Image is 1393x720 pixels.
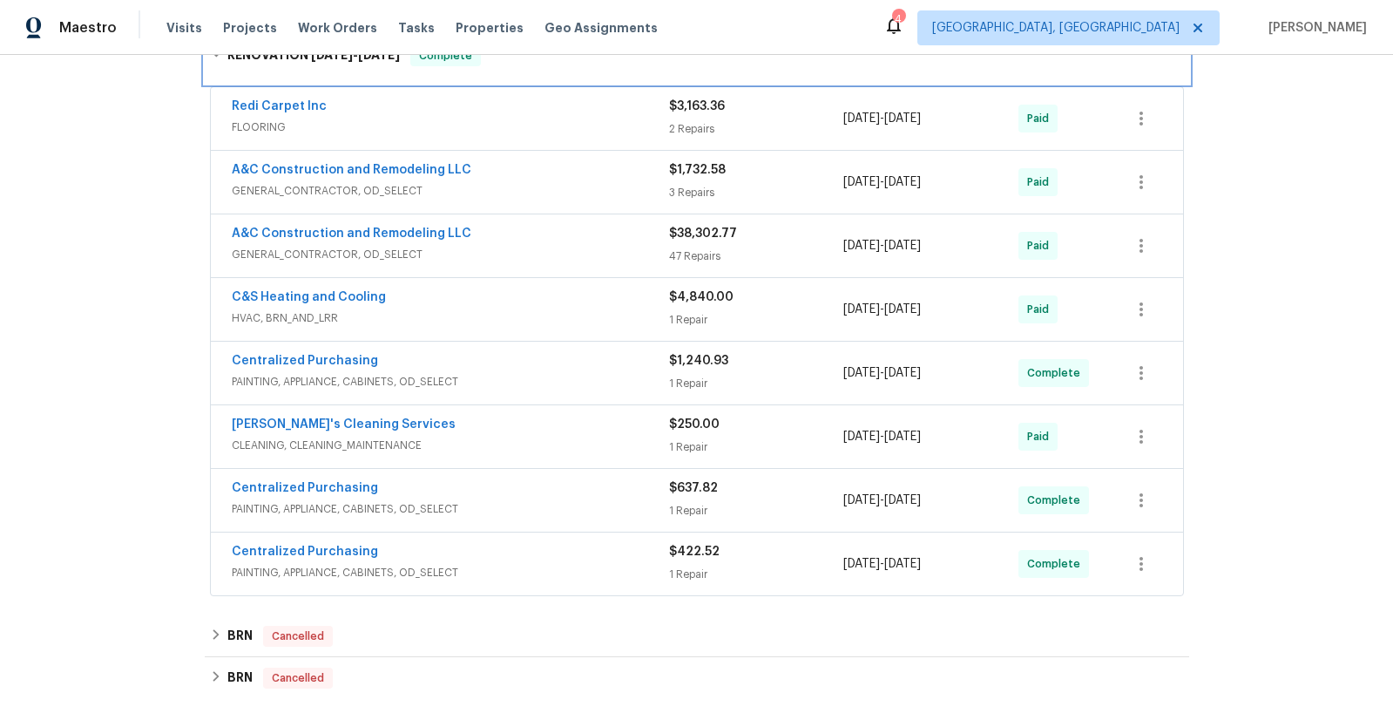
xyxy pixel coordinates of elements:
span: FLOORING [232,119,669,136]
div: 2 Repairs [669,120,844,138]
span: - [843,237,921,255]
span: Maestro [59,19,117,37]
span: [DATE] [884,112,921,125]
span: Geo Assignments [544,19,658,37]
span: CLEANING, CLEANING_MAINTENANCE [232,437,669,454]
span: [DATE] [884,367,921,379]
span: Paid [1027,428,1056,445]
span: Projects [223,19,277,37]
span: HVAC, BRN_AND_LRR [232,309,669,327]
span: $3,163.36 [669,100,725,112]
span: - [311,49,400,61]
span: - [843,173,921,191]
span: PAINTING, APPLIANCE, CABINETS, OD_SELECT [232,373,669,391]
span: [DATE] [843,176,880,188]
span: $1,240.93 [669,355,728,367]
span: Complete [1027,492,1087,509]
div: 1 Repair [669,438,844,456]
span: [DATE] [884,240,921,252]
span: Complete [1027,555,1087,573]
div: 1 Repair [669,375,844,392]
span: Complete [1027,364,1087,382]
span: Work Orders [298,19,377,37]
span: [DATE] [884,176,921,188]
span: [DATE] [843,303,880,316]
div: 1 Repair [669,502,844,520]
div: 3 Repairs [669,184,844,201]
span: $4,840.00 [669,291,734,303]
span: - [843,492,921,509]
span: Paid [1027,301,1056,318]
span: [PERSON_NAME] [1261,19,1367,37]
span: $250.00 [669,418,720,431]
span: [DATE] [843,558,880,570]
span: [DATE] [843,240,880,252]
span: $422.52 [669,546,720,558]
span: [DATE] [884,558,921,570]
span: - [843,364,921,382]
span: [DATE] [843,494,880,506]
h6: BRN [227,626,253,647]
a: A&C Construction and Remodeling LLC [232,228,471,240]
span: GENERAL_CONTRACTOR, OD_SELECT [232,246,669,263]
span: Cancelled [265,628,331,645]
span: [DATE] [843,112,880,125]
span: [DATE] [311,49,353,61]
div: 1 Repair [669,566,844,583]
span: - [843,110,921,127]
span: Cancelled [265,669,331,687]
div: 4 [892,10,904,28]
a: A&C Construction and Remodeling LLC [232,164,471,176]
span: [DATE] [843,431,880,443]
span: Paid [1027,237,1056,255]
span: Complete [412,47,479,65]
div: BRN Cancelled [205,615,1189,657]
div: 47 Repairs [669,248,844,265]
span: [DATE] [358,49,400,61]
a: Centralized Purchasing [232,546,378,558]
span: GENERAL_CONTRACTOR, OD_SELECT [232,182,669,200]
span: PAINTING, APPLIANCE, CABINETS, OD_SELECT [232,564,669,581]
span: Paid [1027,173,1056,191]
a: Redi Carpet Inc [232,100,327,112]
div: RENOVATION [DATE]-[DATE]Complete [205,28,1189,84]
span: [DATE] [843,367,880,379]
a: [PERSON_NAME]'s Cleaning Services [232,418,456,431]
div: BRN Cancelled [205,657,1189,699]
span: - [843,555,921,573]
span: Properties [456,19,524,37]
span: [GEOGRAPHIC_DATA], [GEOGRAPHIC_DATA] [932,19,1180,37]
span: - [843,428,921,445]
span: [DATE] [884,303,921,316]
span: Tasks [398,22,435,34]
h6: BRN [227,668,253,689]
a: Centralized Purchasing [232,482,378,494]
a: Centralized Purchasing [232,355,378,367]
a: C&S Heating and Cooling [232,291,386,303]
span: $38,302.77 [669,228,737,240]
span: PAINTING, APPLIANCE, CABINETS, OD_SELECT [232,500,669,518]
div: 1 Repair [669,311,844,329]
span: $637.82 [669,482,718,494]
h6: RENOVATION [227,45,400,66]
span: - [843,301,921,318]
span: [DATE] [884,494,921,506]
span: Visits [166,19,202,37]
span: [DATE] [884,431,921,443]
span: Paid [1027,110,1056,127]
span: $1,732.58 [669,164,726,176]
